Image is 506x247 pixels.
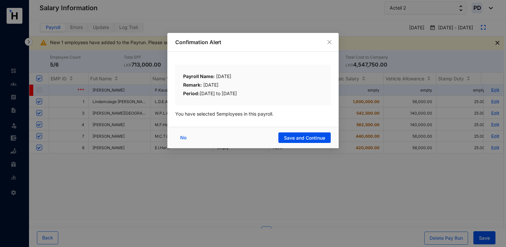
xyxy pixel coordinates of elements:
[183,90,323,97] div: [DATE] to [DATE]
[183,81,323,90] div: [DATE]
[183,91,200,96] b: Period:
[183,73,215,79] b: Payroll Name:
[180,134,186,141] span: No
[327,40,332,45] span: close
[183,82,202,88] b: Remark:
[278,132,331,143] button: Save and Continue
[284,135,325,141] span: Save and Continue
[175,111,273,117] span: You have selected 5 employees in this payroll.
[183,73,323,81] div: [DATE]
[326,39,333,46] button: Close
[175,38,331,46] p: Confirmation Alert
[175,132,193,143] button: No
